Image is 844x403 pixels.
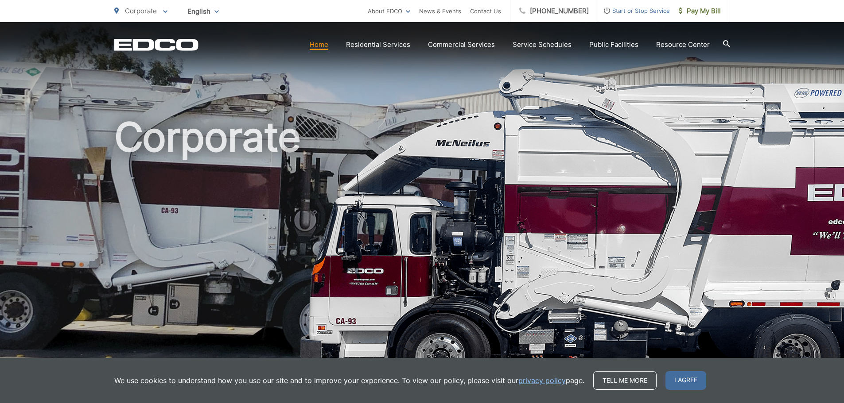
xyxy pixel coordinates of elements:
a: Commercial Services [428,39,495,50]
h1: Corporate [114,115,730,395]
a: Tell me more [593,371,657,390]
a: Contact Us [470,6,501,16]
a: About EDCO [368,6,410,16]
a: EDCD logo. Return to the homepage. [114,38,198,51]
span: I agree [665,371,706,390]
span: Corporate [125,7,157,15]
a: News & Events [419,6,461,16]
a: Residential Services [346,39,410,50]
a: Resource Center [656,39,710,50]
span: English [181,4,226,19]
a: Service Schedules [513,39,572,50]
a: privacy policy [518,375,566,386]
p: We use cookies to understand how you use our site and to improve your experience. To view our pol... [114,375,584,386]
span: Pay My Bill [679,6,721,16]
a: Public Facilities [589,39,638,50]
a: Home [310,39,328,50]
